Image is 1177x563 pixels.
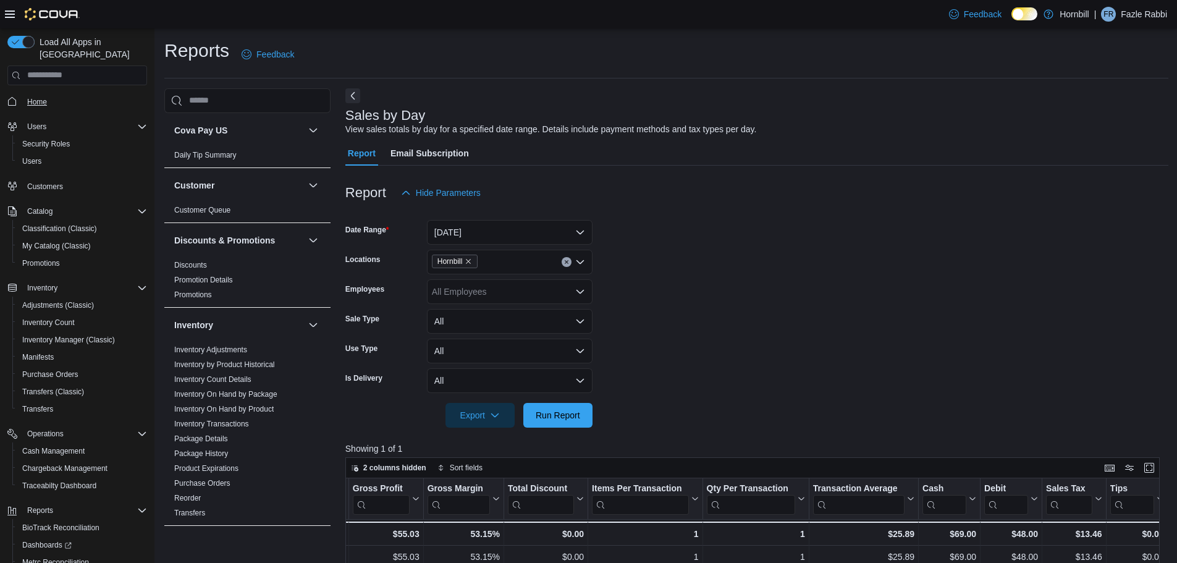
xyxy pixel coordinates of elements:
[164,342,331,525] div: Inventory
[17,239,147,253] span: My Catalog (Classic)
[174,479,230,488] a: Purchase Orders
[174,124,227,137] h3: Cova Pay US
[345,88,360,103] button: Next
[345,344,378,353] label: Use Type
[174,319,213,331] h3: Inventory
[17,538,77,552] a: Dashboards
[508,483,584,514] button: Total Discount
[17,461,147,476] span: Chargeback Management
[1060,7,1089,22] p: Hornbill
[1103,7,1113,22] span: FR
[523,403,593,428] button: Run Report
[1046,483,1092,514] div: Sales Tax
[22,95,52,109] a: Home
[922,483,966,514] div: Cash
[174,464,238,473] a: Product Expirations
[17,256,147,271] span: Promotions
[345,123,757,136] div: View sales totals by day for a specified date range. Details include payment methods and tax type...
[465,258,472,265] button: Remove Hornbill from selection in this group
[17,384,147,399] span: Transfers (Classic)
[427,483,489,514] div: Gross Margin
[12,349,152,366] button: Manifests
[12,297,152,314] button: Adjustments (Classic)
[363,463,426,473] span: 2 columns hidden
[22,387,84,397] span: Transfers (Classic)
[17,367,83,382] a: Purchase Orders
[174,179,214,192] h3: Customer
[12,383,152,400] button: Transfers (Classic)
[345,255,381,265] label: Locations
[22,352,54,362] span: Manifests
[22,94,147,109] span: Home
[922,483,966,494] div: Cash
[508,483,574,494] div: Total Discount
[306,123,321,138] button: Cova Pay US
[427,220,593,245] button: [DATE]
[12,331,152,349] button: Inventory Manager (Classic)
[174,275,233,285] span: Promotion Details
[12,442,152,460] button: Cash Management
[706,483,795,494] div: Qty Per Transaction
[2,279,152,297] button: Inventory
[17,520,104,535] a: BioTrack Reconciliation
[2,118,152,135] button: Users
[984,527,1038,541] div: $48.00
[174,405,274,413] a: Inventory On Hand by Product
[25,8,80,20] img: Cova
[592,527,699,541] div: 1
[12,135,152,153] button: Security Roles
[17,402,58,417] a: Transfers
[35,36,147,61] span: Load All Apps in [GEOGRAPHIC_DATA]
[27,206,53,216] span: Catalog
[27,97,47,107] span: Home
[174,434,228,444] span: Package Details
[164,203,331,222] div: Customer
[12,153,152,170] button: Users
[174,319,303,331] button: Inventory
[27,122,46,132] span: Users
[17,298,99,313] a: Adjustments (Classic)
[17,256,65,271] a: Promotions
[944,2,1006,27] a: Feedback
[174,179,303,192] button: Customer
[174,493,201,503] span: Reorder
[706,483,795,514] div: Qty Per Transaction
[22,224,97,234] span: Classification (Classic)
[12,255,152,272] button: Promotions
[17,298,147,313] span: Adjustments (Classic)
[174,434,228,443] a: Package Details
[174,276,233,284] a: Promotion Details
[17,350,147,365] span: Manifests
[22,540,72,550] span: Dashboards
[353,483,420,514] button: Gross Profit
[27,429,64,439] span: Operations
[353,483,410,514] div: Gross Profit
[427,339,593,363] button: All
[22,179,68,194] a: Customers
[174,404,274,414] span: Inventory On Hand by Product
[1094,7,1097,22] p: |
[17,315,80,330] a: Inventory Count
[27,283,57,293] span: Inventory
[427,483,489,494] div: Gross Margin
[22,179,147,194] span: Customers
[348,141,376,166] span: Report
[12,460,152,477] button: Chargeback Management
[345,225,389,235] label: Date Range
[22,258,60,268] span: Promotions
[22,119,147,134] span: Users
[427,483,499,514] button: Gross Margin
[174,261,207,269] a: Discounts
[27,182,63,192] span: Customers
[306,178,321,193] button: Customer
[306,318,321,332] button: Inventory
[12,237,152,255] button: My Catalog (Classic)
[17,538,147,552] span: Dashboards
[437,255,463,268] span: Hornbill
[2,203,152,220] button: Catalog
[22,446,85,456] span: Cash Management
[1011,7,1037,20] input: Dark Mode
[2,425,152,442] button: Operations
[2,93,152,111] button: Home
[174,151,237,159] a: Daily Tip Summary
